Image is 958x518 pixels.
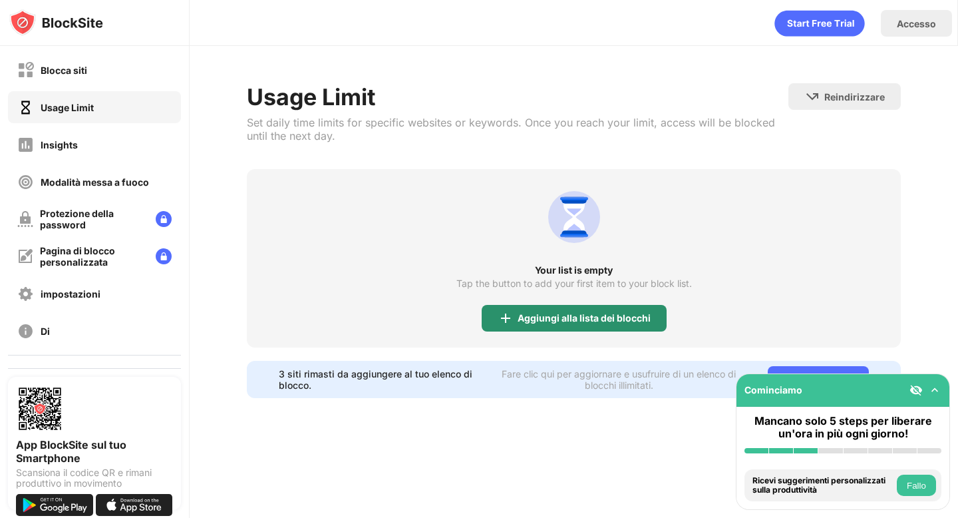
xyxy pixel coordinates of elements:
div: Usage Limit [247,83,788,111]
img: time-usage-on.svg [17,99,34,116]
img: settings-off.svg [17,286,34,302]
div: Ricevi suggerimenti personalizzati sulla produttività [752,476,893,495]
div: Modalità messa a fuoco [41,176,149,188]
img: focus-off.svg [17,174,34,190]
div: Tap the button to add your first item to your block list. [456,278,692,289]
img: omni-setup-toggle.svg [928,384,941,397]
div: Mancano solo 5 steps per liberare un'ora in più ogni giorno! [744,415,941,440]
div: Cominciamo [744,384,802,395]
div: Aggiungi alla lista dei blocchi [518,313,651,324]
img: lock-menu.svg [156,248,172,264]
div: Usage Limit [41,102,94,113]
img: get-it-on-google-play.svg [16,494,93,516]
img: download-on-the-app-store.svg [96,494,173,516]
div: impostazioni [41,288,100,300]
img: about-off.svg [17,323,34,340]
img: lock-menu.svg [156,211,172,227]
div: Reindirizzare [824,91,885,103]
div: Blocca siti [41,65,87,76]
div: Insights [41,139,78,150]
div: Pagina di blocco personalizzata [40,245,145,268]
img: eye-not-visible.svg [909,384,923,397]
div: Accesso [897,18,936,29]
div: Protezione della password [40,208,145,230]
img: options-page-qr-code.png [16,385,64,433]
div: App BlockSite sul tuo Smartphone [16,438,173,465]
button: Fallo [897,475,936,496]
img: insights-off.svg [17,136,34,153]
img: block-off.svg [17,62,34,79]
div: 3 siti rimasti da aggiungere al tuo elenco di blocco. [279,368,478,391]
img: customize-block-page-off.svg [17,248,33,264]
img: usage-limit.svg [542,185,606,249]
img: password-protection-off.svg [17,211,33,227]
div: animation [774,10,865,37]
div: Di [41,326,50,337]
div: Fare clic qui per aggiornare e usufruire di un elenco di blocchi illimitati. [486,368,752,391]
div: VAI ILLIMITATO [768,366,869,393]
img: logo-blocksite.svg [9,9,103,36]
div: Your list is empty [247,265,900,276]
div: Set daily time limits for specific websites or keywords. Once you reach your limit, access will b... [247,116,788,142]
div: Scansiona il codice QR e rimani produttivo in movimento [16,467,173,489]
